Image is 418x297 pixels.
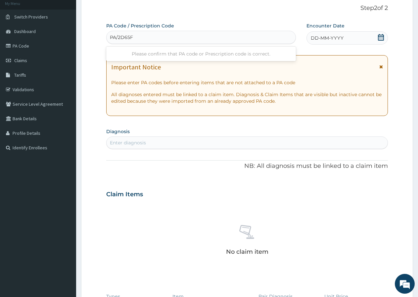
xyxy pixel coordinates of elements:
[38,83,91,150] span: We're online!
[106,162,388,170] p: NB: All diagnosis must be linked to a claim item
[106,48,296,60] div: Please confirm that PA code or Prescription code is correct.
[106,22,174,29] label: PA Code / Prescription Code
[111,63,161,71] h1: Important Notice
[311,35,344,41] span: DD-MM-YYYY
[14,14,48,20] span: Switch Providers
[106,191,143,198] h3: Claim Items
[14,72,26,78] span: Tariffs
[14,28,36,34] span: Dashboard
[111,79,383,86] p: Please enter PA codes before entering items that are not attached to a PA code
[110,139,146,146] div: Enter diagnosis
[106,128,130,135] label: Diagnosis
[111,91,383,104] p: All diagnoses entered must be linked to a claim item. Diagnosis & Claim Items that are visible bu...
[14,57,27,63] span: Claims
[109,3,124,19] div: Minimize live chat window
[306,22,345,29] label: Encounter Date
[12,33,27,50] img: d_794563401_company_1708531726252_794563401
[226,248,268,255] p: No claim item
[106,5,388,12] p: Step 2 of 2
[3,180,126,204] textarea: Type your message and hit 'Enter'
[34,37,111,46] div: Chat with us now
